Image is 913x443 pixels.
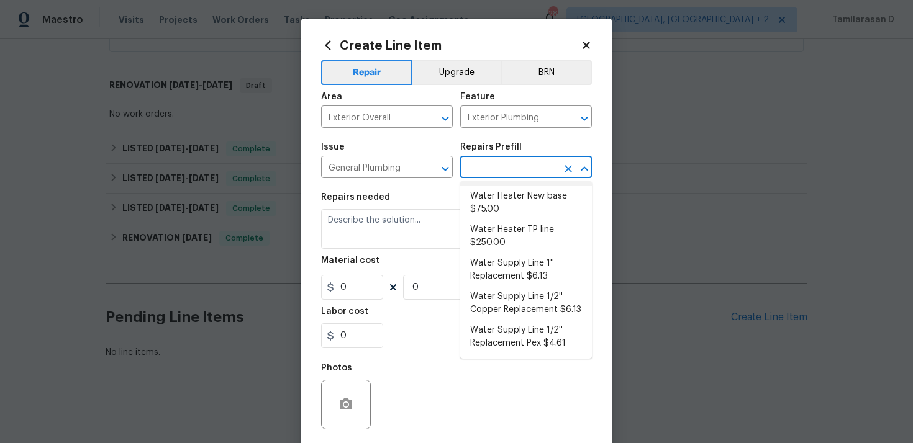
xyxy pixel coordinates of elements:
button: Open [576,110,593,127]
h5: Issue [321,143,345,151]
h5: Repairs Prefill [460,143,522,151]
h5: Photos [321,364,352,372]
button: Clear [560,160,577,177]
button: BRN [501,60,592,85]
button: Open [437,160,454,177]
h5: Repairs needed [321,193,390,202]
li: Water Supply Line 1/2'' Replacement Pex $4.61 [460,320,592,354]
h5: Feature [460,92,495,101]
li: Water Supply Line 1/2'' Copper Replacement $6.13 [460,287,592,320]
button: Close [576,160,593,177]
button: Upgrade [412,60,501,85]
li: Water Supply Line 1'' Replacement $6.13 [460,253,592,287]
li: Water Heater TP line $250.00 [460,220,592,253]
h2: Create Line Item [321,38,581,52]
li: Water Heater New base $75.00 [460,186,592,220]
button: Open [437,110,454,127]
button: Repair [321,60,412,85]
h5: Area [321,92,342,101]
h5: Labor cost [321,307,368,316]
h5: Material cost [321,256,379,265]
